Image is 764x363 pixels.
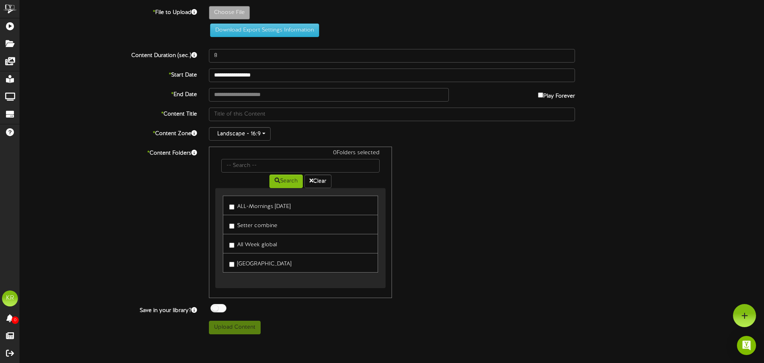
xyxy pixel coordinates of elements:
label: Content Title [14,108,203,118]
label: Start Date [14,69,203,79]
label: [GEOGRAPHIC_DATA] [229,257,291,268]
button: Search [269,175,303,188]
label: Content Folders [14,147,203,157]
button: Clear [304,175,331,188]
button: Upload Content [209,321,261,334]
input: Play Forever [538,92,543,98]
label: End Date [14,88,203,99]
button: Download Export Settings Information [210,24,319,37]
a: Download Export Settings Information [206,27,319,33]
input: -- Search -- [221,159,380,173]
label: All Week global [229,238,277,249]
label: Setter combine [229,219,277,230]
label: Content Duration (sec.) [14,49,203,60]
label: Content Zone [14,127,203,138]
input: Title of this Content [209,108,575,121]
input: ALL-Mornings [DATE] [229,204,234,210]
label: File to Upload [14,6,203,17]
div: 0 Folders selected [215,149,386,159]
button: Landscape - 16:9 [209,127,271,141]
input: Setter combine [229,224,234,229]
label: ALL-Mornings [DATE] [229,200,290,211]
div: Open Intercom Messenger [737,336,756,355]
input: All Week global [229,243,234,248]
label: Play Forever [538,88,575,100]
label: Save in your library? [14,304,203,315]
div: KR [2,290,18,306]
span: 0 [12,316,19,324]
input: [GEOGRAPHIC_DATA] [229,262,234,267]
